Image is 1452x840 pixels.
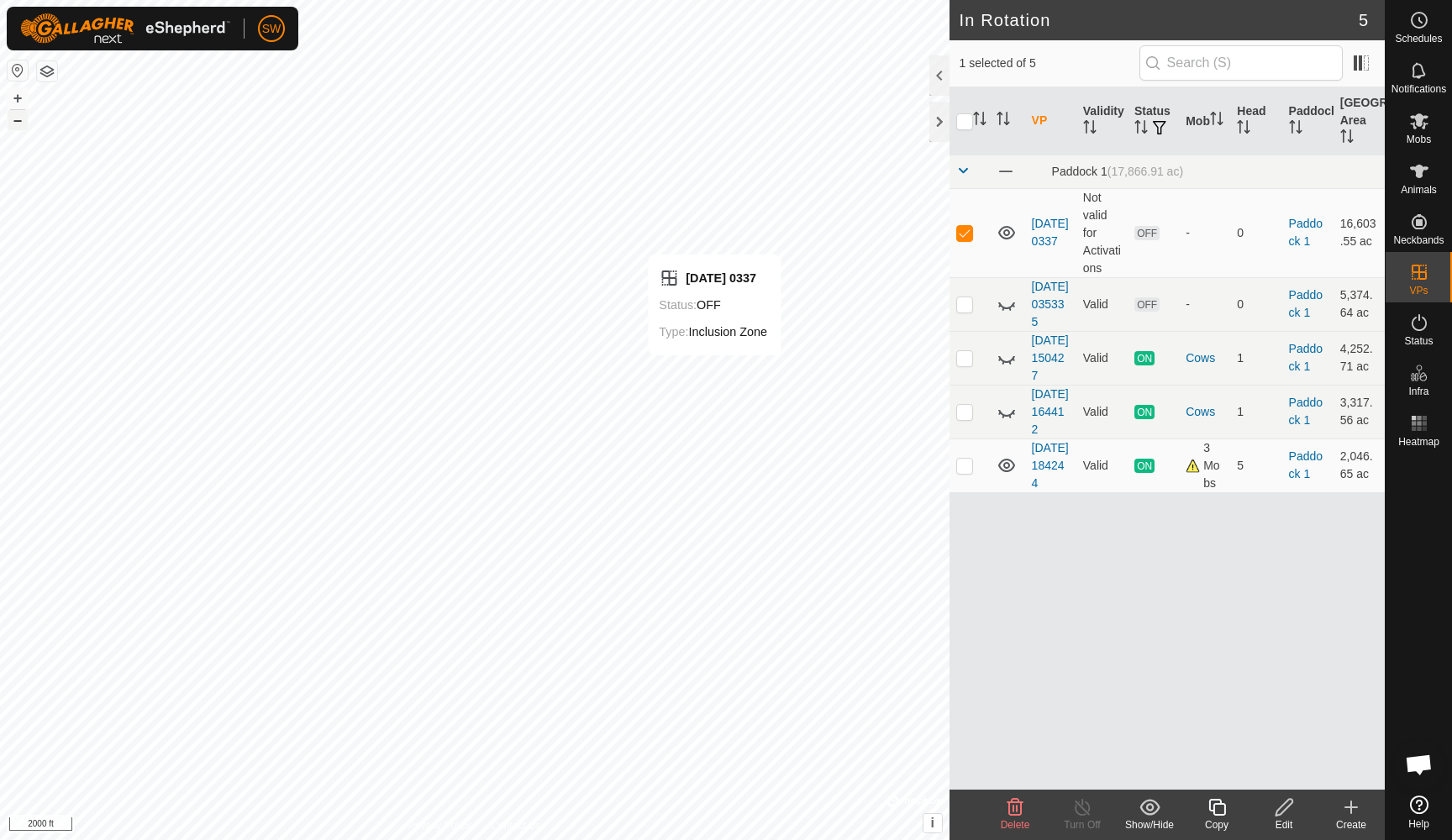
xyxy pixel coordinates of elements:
[8,88,28,108] button: +
[1116,817,1183,832] div: Show/Hide
[1334,385,1385,438] td: 3,317.56 ac
[1025,87,1076,155] th: VP
[960,10,1359,30] h2: In Rotation
[1404,336,1433,346] span: Status
[1186,349,1223,367] div: Cows
[1032,387,1069,436] a: [DATE] 164412
[659,322,767,342] div: Inclusion Zone
[1230,331,1281,385] td: 1
[1395,34,1442,44] span: Schedules
[973,114,986,128] p-sorticon: Activate to sort
[1359,8,1368,33] span: 5
[1139,45,1343,81] input: Search (S)
[1230,188,1281,277] td: 0
[1289,288,1323,319] a: Paddock 1
[1076,438,1128,492] td: Valid
[262,20,281,38] span: SW
[1289,123,1302,136] p-sorticon: Activate to sort
[1282,87,1334,155] th: Paddock
[1401,185,1437,195] span: Animals
[491,818,540,833] a: Contact Us
[1230,385,1281,438] td: 1
[1134,297,1160,312] span: OFF
[1134,226,1160,240] span: OFF
[1289,342,1323,373] a: Paddock 1
[1289,449,1323,480] a: Paddock 1
[1289,396,1323,427] a: Paddock 1
[20,13,230,44] img: Gallagher Logo
[1394,739,1444,790] div: Open chat
[1001,819,1030,831] span: Delete
[1409,286,1428,296] span: VPs
[1334,331,1385,385] td: 4,252.71 ac
[1250,817,1318,832] div: Edit
[37,61,57,81] button: Map Layers
[1289,217,1323,248] a: Paddock 1
[1334,438,1385,492] td: 2,046.65 ac
[1186,439,1223,492] div: 3 Mobs
[960,55,1139,72] span: 1 selected of 5
[1398,437,1439,447] span: Heatmap
[1408,386,1428,396] span: Infra
[997,114,1010,128] p-sorticon: Activate to sort
[1340,132,1354,145] p-sorticon: Activate to sort
[1134,405,1155,419] span: ON
[1391,84,1446,94] span: Notifications
[1076,188,1128,277] td: Not valid for Activations
[1334,188,1385,277] td: 16,603.55 ac
[930,816,934,830] span: i
[1134,351,1155,365] span: ON
[1186,296,1223,313] div: -
[8,110,28,130] button: –
[1186,403,1223,421] div: Cows
[1107,165,1183,178] span: (17,866.91 ac)
[1186,224,1223,242] div: -
[659,295,767,315] div: OFF
[1134,459,1155,473] span: ON
[923,814,942,832] button: i
[1230,438,1281,492] td: 5
[1183,817,1250,832] div: Copy
[659,298,697,312] label: Status:
[1179,87,1230,155] th: Mob
[408,818,471,833] a: Privacy Policy
[1032,333,1069,382] a: [DATE] 150427
[1032,280,1069,328] a: [DATE] 035335
[1134,123,1148,136] p-sorticon: Activate to sort
[659,325,688,339] label: Type:
[1210,114,1223,128] p-sorticon: Activate to sort
[1407,134,1431,144] span: Mobs
[1076,277,1128,331] td: Valid
[1076,331,1128,385] td: Valid
[1318,817,1385,832] div: Create
[659,268,767,288] div: [DATE] 0337
[1334,87,1385,155] th: [GEOGRAPHIC_DATA] Area
[1083,123,1097,136] p-sorticon: Activate to sort
[1237,123,1250,136] p-sorticon: Activate to sort
[1032,165,1183,179] div: Paddock 1
[1334,277,1385,331] td: 5,374.64 ac
[1032,441,1069,490] a: [DATE] 184244
[1230,87,1281,155] th: Head
[1386,789,1452,836] a: Help
[1076,385,1128,438] td: Valid
[8,60,28,81] button: Reset Map
[1128,87,1179,155] th: Status
[1049,817,1116,832] div: Turn Off
[1393,235,1444,245] span: Neckbands
[1076,87,1128,155] th: Validity
[1408,819,1429,829] span: Help
[1230,277,1281,331] td: 0
[1032,217,1069,248] a: [DATE] 0337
